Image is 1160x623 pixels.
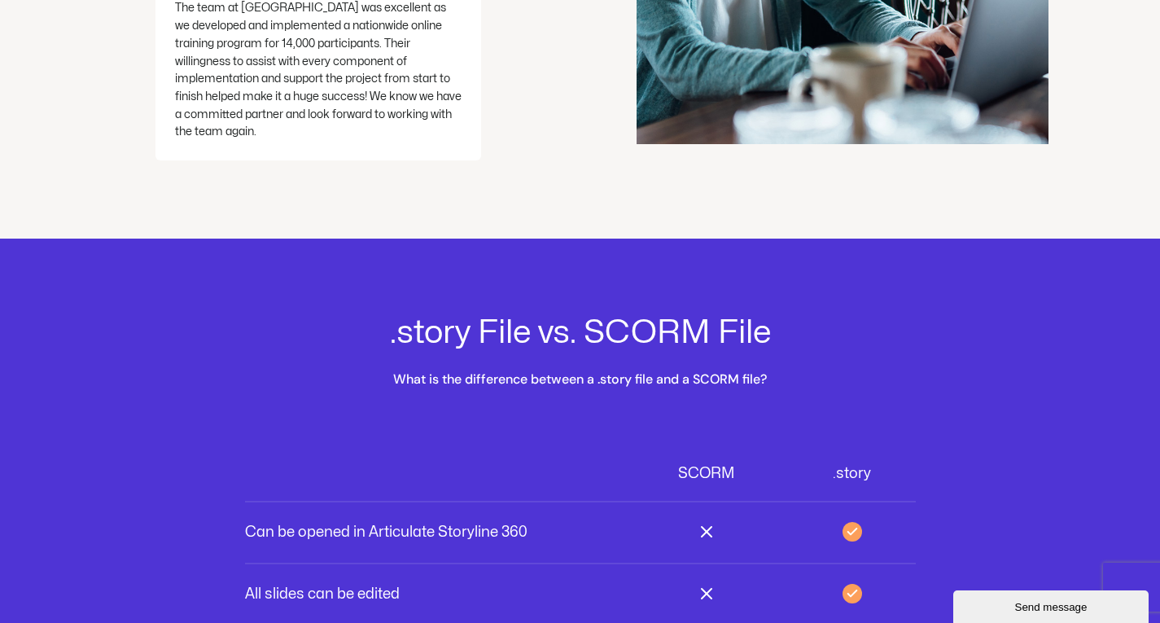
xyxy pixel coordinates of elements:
[643,467,769,481] p: SCORM
[393,371,767,388] h2: What is the difference between a .story file and a SCORM file?
[953,587,1152,623] iframe: chat widget
[245,525,624,540] p: Can be opened in Articulate Storyline 360
[390,317,771,349] h2: .story File vs. SCORM File
[245,587,624,602] p: All slides can be edited
[789,467,915,481] p: .story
